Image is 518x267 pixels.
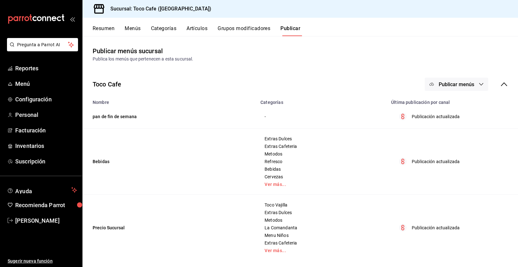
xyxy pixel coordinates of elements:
td: pan de fin de semana [82,105,257,129]
h3: Sucursal: Toco Cafe ([GEOGRAPHIC_DATA]) [105,5,211,13]
button: Grupos modificadores [218,25,270,36]
th: Categorías [257,96,387,105]
button: Resumen [93,25,115,36]
span: Recomienda Parrot [15,201,77,209]
a: Ver más... [265,182,379,187]
p: Publicación actualizada [412,158,460,165]
span: Metodos [265,152,379,156]
span: Suscripción [15,157,77,166]
span: Facturación [15,126,77,135]
div: Publicar menús sucursal [93,46,163,56]
span: Personal [15,111,77,119]
span: Extras Dulces [265,210,379,215]
button: Artículos [187,25,207,36]
span: Menu Niños [265,233,379,238]
button: Categorías [151,25,177,36]
a: Ver más... [265,248,379,253]
button: open_drawer_menu [70,16,75,22]
span: Configuración [15,95,77,104]
span: La Comandanta [265,226,379,230]
span: Extras Cafeteria [265,241,379,245]
button: Publicar menús [425,78,488,91]
div: navigation tabs [93,25,518,36]
span: Ayuda [15,186,69,194]
td: Precio Sucursal [82,195,257,261]
span: Publicar menús [439,81,474,87]
table: menu maker table for brand [82,96,518,261]
span: Pregunta a Parrot AI [17,41,68,48]
span: Extras Cafeteria [265,144,379,149]
span: [PERSON_NAME] [15,216,77,225]
span: Bebidas [265,167,379,171]
button: Pregunta a Parrot AI [7,38,78,51]
th: Última publicación por canal [387,96,518,105]
span: Sugerir nueva función [8,258,77,264]
span: Refresco [265,159,379,164]
a: Pregunta a Parrot AI [4,46,78,53]
span: Inventarios [15,142,77,150]
div: - [264,113,380,120]
div: Toco Cafe [93,79,121,89]
span: Extras Dulces [265,137,379,141]
span: Metodos [265,218,379,222]
p: Publicación actualizada [412,225,460,231]
div: Publica los menús que pertenecen a esta sucursal. [93,56,508,62]
th: Nombre [82,96,257,105]
span: Reportes [15,64,77,73]
button: Menús [125,25,141,36]
p: Publicación actualizada [412,113,460,120]
button: Publicar [280,25,300,36]
td: Bebidas [82,129,257,195]
span: Menú [15,79,77,88]
span: Toco Vajilla [265,203,379,207]
span: Cervezas [265,175,379,179]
